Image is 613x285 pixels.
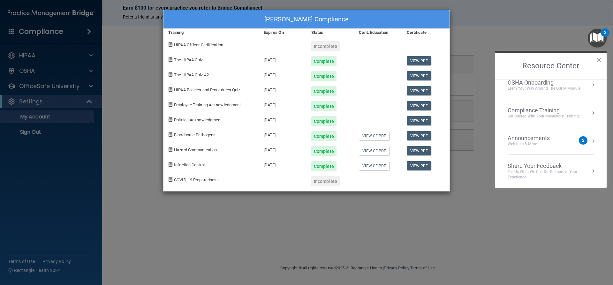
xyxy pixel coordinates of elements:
div: Complete [311,101,337,111]
a: View PDF [407,101,431,110]
div: Expires On [259,29,306,36]
div: Complete [311,161,337,171]
div: Webinars & More [508,141,563,147]
div: Certificate [402,29,450,36]
a: View PDF [407,131,431,140]
span: Hazard Communication [174,147,217,152]
button: Close [596,55,602,65]
a: View CE PDF [359,161,389,170]
div: Incomplete [311,41,340,51]
div: Status [306,29,354,36]
div: Complete [311,116,337,126]
a: View PDF [407,86,431,95]
a: View PDF [407,56,431,65]
a: View PDF [407,116,431,125]
div: [DATE] [259,111,306,126]
span: HIPAA Officer Certification [174,42,223,47]
a: View CE PDF [359,146,389,155]
div: Complete [311,56,337,66]
a: View PDF [407,71,431,80]
div: Tell Us What We Can Do to Improve Your Experience [508,169,594,180]
div: Complete [311,146,337,156]
div: Complete [311,86,337,96]
div: Complete [311,131,337,141]
div: [DATE] [259,126,306,141]
div: [DATE] [259,96,306,111]
button: Open Resource Center, 2 new notifications [588,29,607,48]
div: [DATE] [259,66,306,81]
div: Resource Center [495,51,607,188]
span: Employee Training Acknowledgment [174,102,241,107]
a: View PDF [407,161,431,170]
span: Bloodborne Pathogens [174,132,216,137]
div: Announcements [508,135,563,142]
h2: Resource Center [495,53,607,79]
a: View PDF [407,146,431,155]
div: Training [163,29,259,36]
span: The HIPAA Quiz [174,57,203,62]
div: Get Started with your mandatory training [508,114,579,119]
div: [PERSON_NAME] Compliance [163,10,450,29]
div: 2 [604,33,606,41]
div: [DATE] [259,81,306,96]
div: [DATE] [259,156,306,171]
div: Share Your Feedback [508,162,594,169]
span: Policies Acknowledgment [174,117,222,122]
div: OSHA Onboarding [508,79,580,86]
div: Incomplete [311,176,340,186]
div: [DATE] [259,141,306,156]
div: [DATE] [259,51,306,66]
div: Cont. Education [354,29,402,36]
span: COVID-19 Preparedness [174,177,219,182]
span: Infection Control [174,162,205,167]
div: Compliance Training [508,107,579,114]
span: The HIPAA Quiz #2 [174,72,209,77]
span: HIPAA Policies and Procedures Quiz [174,87,240,92]
div: Learn your way around the OSHA module [508,86,580,91]
a: View CE PDF [359,131,389,140]
div: Complete [311,71,337,81]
